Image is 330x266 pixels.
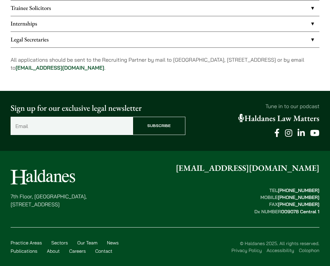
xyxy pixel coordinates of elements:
[47,248,60,254] a: About
[95,248,113,254] a: Contact
[254,187,319,215] strong: TEL MOBILE FAX Dx NUMBER
[11,169,75,184] img: Logo of Haldanes
[176,163,319,173] a: [EMAIL_ADDRESS][DOMAIN_NAME]
[11,192,87,208] p: 7th Floor, [GEOGRAPHIC_DATA], [STREET_ADDRESS]
[231,247,262,253] a: Privacy Policy
[133,117,185,135] input: Subscribe
[238,113,319,124] a: Haldanes Law Matters
[11,117,133,135] input: Email
[278,201,319,207] mark: [PHONE_NUMBER]
[278,187,319,193] mark: [PHONE_NUMBER]
[11,248,37,254] a: Publications
[266,247,294,253] a: Accessibility
[77,240,98,246] a: Our Team
[51,240,68,246] a: Sectors
[69,248,86,254] a: Careers
[11,16,319,32] a: Internships
[281,209,319,215] mark: 009078 Central 1
[11,102,185,114] p: Sign up for our exclusive legal newsletter
[16,64,104,71] a: [EMAIL_ADDRESS][DOMAIN_NAME]
[11,240,42,246] a: Practice Areas
[299,247,319,253] a: Colophon
[11,32,319,47] a: Legal Secretaries
[107,240,118,246] a: News
[11,56,319,72] p: All applications should be sent to the Recruiting Partner by mail to [GEOGRAPHIC_DATA], [STREET_A...
[278,194,319,200] mark: [PHONE_NUMBER]
[11,1,319,16] a: Trainee Solicitors
[195,102,319,110] p: Tune in to our podcast
[139,240,319,254] div: © Haldanes 2025. All rights reserved.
